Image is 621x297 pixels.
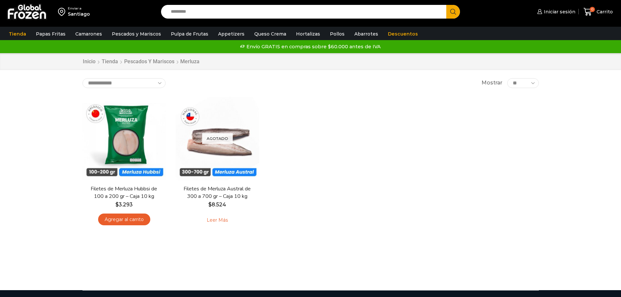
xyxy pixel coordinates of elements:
[180,58,200,65] h1: Merluza
[327,28,348,40] a: Pollos
[115,201,119,208] span: $
[542,8,575,15] span: Iniciar sesión
[180,185,255,200] a: Filetes de Merluza Austral de 300 a 700 gr – Caja 10 kg
[351,28,381,40] a: Abarrotes
[6,28,29,40] a: Tienda
[202,133,233,144] p: Agotado
[293,28,323,40] a: Hortalizas
[101,58,118,66] a: Tienda
[197,214,238,227] a: Leé más sobre “Filetes de Merluza Austral de 300 a 700 gr - Caja 10 kg”
[86,185,161,200] a: Filetes de Merluza Hubbsi de 100 a 200 gr – Caja 10 kg
[58,6,68,17] img: address-field-icon.svg
[481,79,502,87] span: Mostrar
[446,5,460,19] button: Search button
[595,8,613,15] span: Carrito
[208,201,226,208] bdi: 8.524
[109,28,164,40] a: Pescados y Mariscos
[33,28,69,40] a: Papas Fritas
[82,58,96,66] a: Inicio
[168,28,212,40] a: Pulpa de Frutas
[124,58,175,66] a: Pescados y Mariscos
[251,28,289,40] a: Queso Crema
[68,11,90,17] div: Santiago
[385,28,421,40] a: Descuentos
[215,28,248,40] a: Appetizers
[536,5,575,18] a: Iniciar sesión
[98,214,150,226] a: Agregar al carrito: “Filetes de Merluza Hubbsi de 100 a 200 gr – Caja 10 kg”
[82,58,200,66] nav: Breadcrumb
[590,7,595,12] span: 0
[82,78,166,88] select: Pedido de la tienda
[68,6,90,11] div: Enviar a
[72,28,105,40] a: Camarones
[208,201,212,208] span: $
[582,4,614,20] a: 0 Carrito
[115,201,133,208] bdi: 3.293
